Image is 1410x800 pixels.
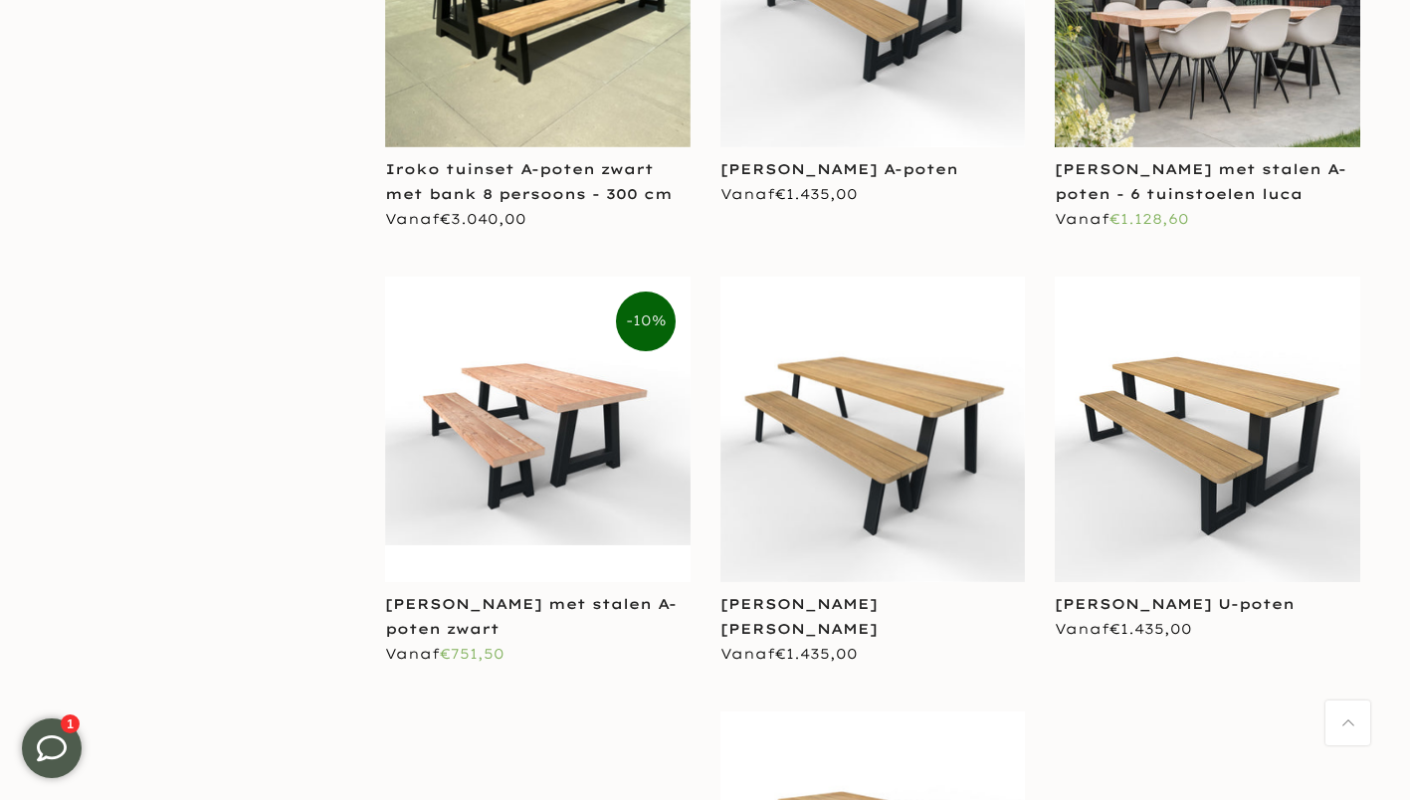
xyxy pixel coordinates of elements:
[775,185,858,203] span: €1.435,00
[1109,620,1192,638] span: €1.435,00
[720,160,958,178] a: [PERSON_NAME] A-poten
[1325,700,1370,745] a: Terug naar boven
[1055,595,1295,613] a: [PERSON_NAME] U-poten
[385,595,677,638] a: [PERSON_NAME] met stalen A-poten zwart
[440,210,526,228] span: €3.040,00
[1109,210,1189,228] span: €1.128,60
[775,645,858,663] span: €1.435,00
[720,185,858,203] span: Vanaf
[385,645,504,663] span: Vanaf
[440,645,504,663] span: €751,50
[1055,160,1346,203] a: [PERSON_NAME] met stalen A-poten - 6 tuinstoelen luca
[1055,210,1189,228] span: Vanaf
[1055,277,1360,582] img: tuintafel en tuinbank rechthoek iroko hout stalen U-poten
[720,595,878,638] a: [PERSON_NAME] [PERSON_NAME]
[2,699,101,798] iframe: toggle-frame
[720,645,858,663] span: Vanaf
[1055,620,1192,638] span: Vanaf
[616,292,676,351] span: -10%
[385,160,673,203] a: Iroko tuinset A-poten zwart met bank 8 persoons - 300 cm
[385,210,526,228] span: Vanaf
